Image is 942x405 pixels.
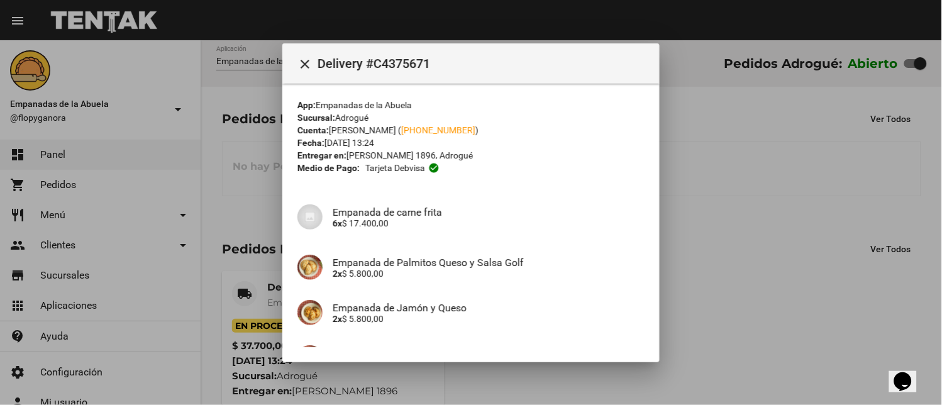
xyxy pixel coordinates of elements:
[428,162,440,174] mat-icon: check_circle
[297,100,316,110] strong: App:
[333,218,645,228] p: $ 17.400,00
[297,138,324,148] strong: Fecha:
[365,162,425,174] span: Tarjeta debvisa
[297,136,645,149] div: [DATE] 13:24
[297,204,323,230] img: 07c47add-75b0-4ce5-9aba-194f44787723.jpg
[292,51,318,76] button: Cerrar
[297,113,335,123] strong: Sucursal:
[297,111,645,124] div: Adrogué
[297,149,645,162] div: [PERSON_NAME] 1896, Adrogué
[297,125,329,135] strong: Cuenta:
[333,313,342,323] b: 2x
[333,256,645,268] h4: Empanada de Palmitos Queso y Salsa Golf
[333,206,645,218] h4: Empanada de carne frita
[333,347,645,358] h4: Empanada de Humita
[297,99,645,111] div: Empanadas de la Abuela
[297,345,323,370] img: 75ad1656-f1a0-4b68-b603-a72d084c9c4d.jpg
[297,255,323,280] img: 23889947-f116-4e8f-977b-138207bb6e24.jpg
[297,57,313,72] mat-icon: Cerrar
[401,125,475,135] a: [PHONE_NUMBER]
[297,300,323,325] img: 72c15bfb-ac41-4ae4-a4f2-82349035ab42.jpg
[333,313,645,323] p: $ 5.800,00
[333,218,342,228] b: 6x
[889,355,929,392] iframe: chat widget
[333,268,342,278] b: 2x
[333,268,645,278] p: $ 5.800,00
[333,301,645,313] h4: Empanada de Jamón y Queso
[297,162,360,174] strong: Medio de Pago:
[297,124,645,136] div: [PERSON_NAME] ( )
[297,150,346,160] strong: Entregar en:
[318,53,650,74] span: Delivery #C4375671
